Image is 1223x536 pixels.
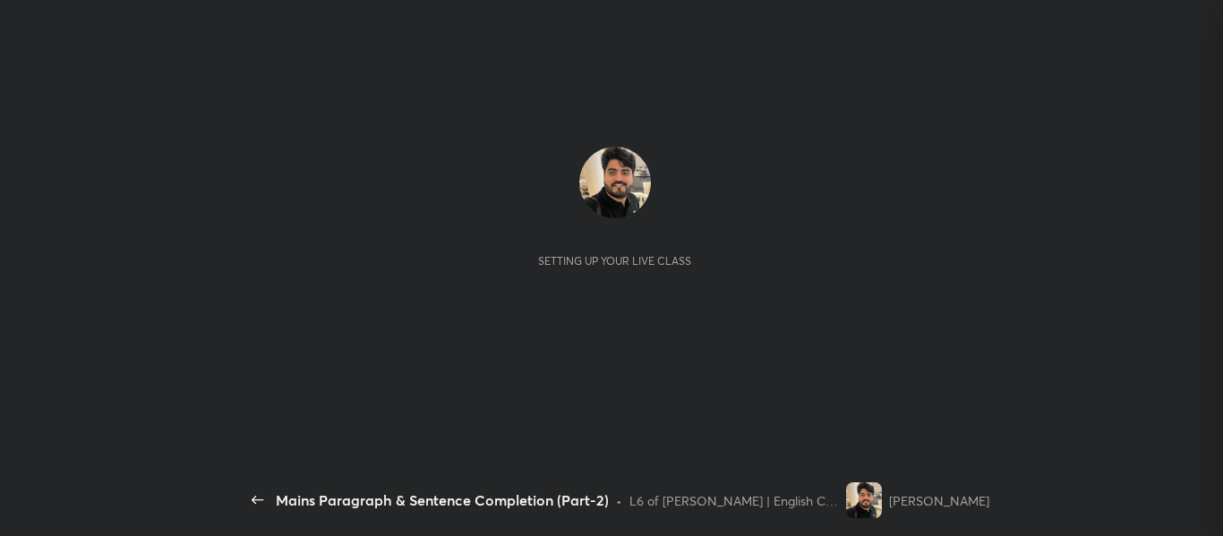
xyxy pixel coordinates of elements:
[538,254,691,268] div: Setting up your live class
[846,482,882,518] img: b87df48e8e3e4776b08b5382e1f15f07.jpg
[579,147,651,218] img: b87df48e8e3e4776b08b5382e1f15f07.jpg
[276,489,609,511] div: Mains Paragraph & Sentence Completion (Part-2)
[616,491,622,510] div: •
[889,491,989,510] div: [PERSON_NAME]
[629,491,839,510] div: L6 of [PERSON_NAME] | English Course for IBPS PO/Clerk SBI PO/Clerk 2025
